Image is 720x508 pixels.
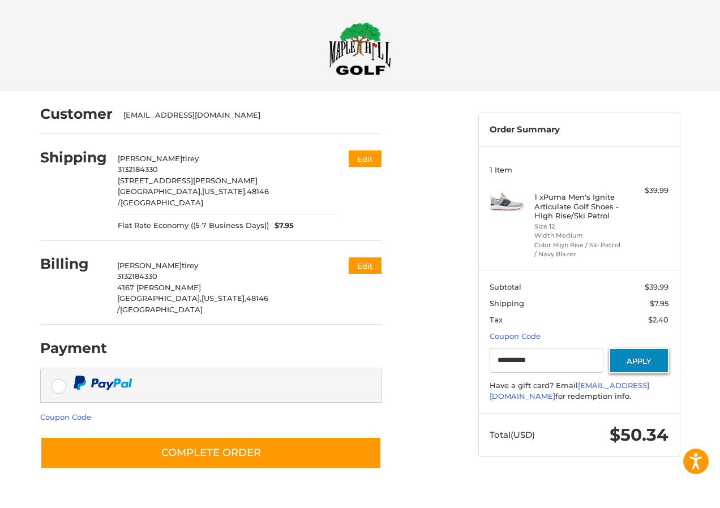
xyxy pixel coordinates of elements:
[490,348,603,373] input: Gift Certificate or Coupon Code
[202,294,246,303] span: [US_STATE],
[645,282,668,291] span: $39.99
[490,299,524,308] span: Shipping
[117,261,182,270] span: [PERSON_NAME]
[40,339,107,357] h2: Payment
[118,154,182,163] span: [PERSON_NAME]
[40,437,382,469] button: Complete order
[534,222,621,231] li: Size 12
[610,424,668,445] span: $50.34
[329,22,391,75] img: Maple Hill Golf
[121,198,203,207] span: [GEOGRAPHIC_DATA]
[40,255,106,273] h2: Billing
[490,380,668,402] div: Have a gift card? Email for redemption info.
[117,272,157,281] span: 3132184330
[349,257,382,274] button: Edit
[624,185,668,196] div: $39.99
[490,165,668,174] h3: 1 Item
[118,220,269,231] span: Flat Rate Economy ((5-7 Business Days))
[182,154,199,163] span: tirey
[349,150,382,167] button: Edit
[534,240,621,259] li: Color High Rise / Ski Patrol / Navy Blazer
[118,187,269,207] span: 48146 /
[74,376,132,390] img: PayPal icon
[534,231,621,240] li: Width Medium
[490,315,503,324] span: Tax
[118,187,202,196] span: [GEOGRAPHIC_DATA],
[490,429,535,440] span: Total (USD)
[490,124,668,135] h3: Order Summary
[534,192,621,220] h4: 1 x Puma Men's Ignite Articulate Golf Shoes - High Rise/Ski Patrol
[117,294,268,314] span: 48146 /
[269,220,294,231] span: $7.95
[609,348,669,373] button: Apply
[182,261,198,270] span: tirey
[202,187,247,196] span: [US_STATE],
[40,412,91,421] a: Coupon Code
[117,283,201,292] span: 4167 [PERSON_NAME]
[118,176,258,185] span: [STREET_ADDRESS][PERSON_NAME]
[123,110,370,121] div: [EMAIL_ADDRESS][DOMAIN_NAME]
[490,282,521,291] span: Subtotal
[40,105,113,123] h2: Customer
[648,315,668,324] span: $2.40
[118,165,158,174] span: 3132184330
[650,299,668,308] span: $7.95
[117,294,202,303] span: [GEOGRAPHIC_DATA],
[490,332,541,341] a: Coupon Code
[40,149,107,166] h2: Shipping
[120,305,203,314] span: [GEOGRAPHIC_DATA]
